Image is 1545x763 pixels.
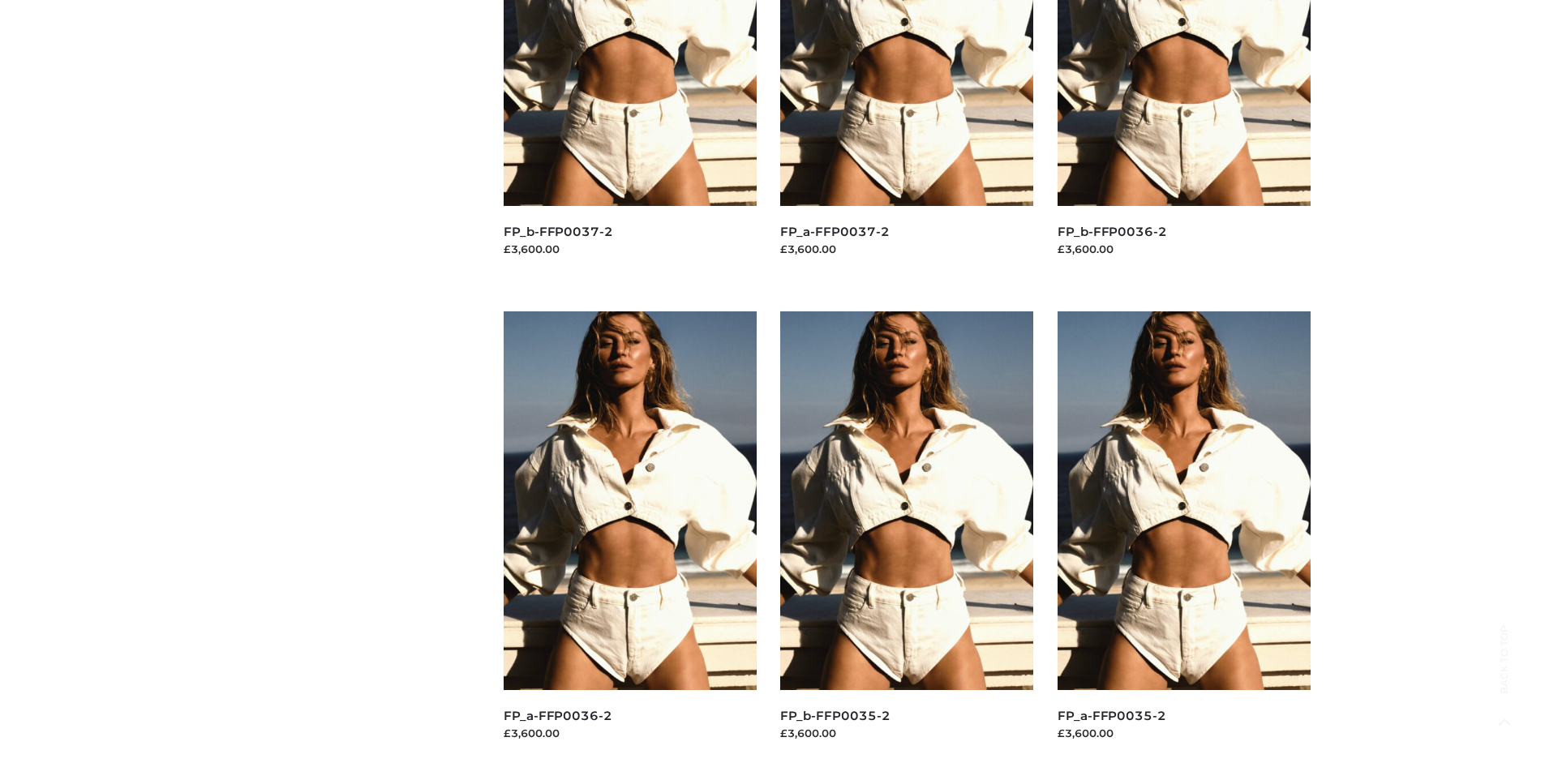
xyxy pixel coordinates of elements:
div: £3,600.00 [504,241,757,257]
div: £3,600.00 [504,725,757,741]
a: FP_b-FFP0035-2 [780,708,890,723]
a: FP_a-FFP0037-2 [780,224,889,239]
div: £3,600.00 [780,725,1033,741]
a: FP_a-FFP0035-2 [1058,708,1166,723]
span: Back to top [1484,654,1525,694]
div: £3,600.00 [1058,725,1311,741]
a: FP_b-FFP0036-2 [1058,224,1167,239]
div: £3,600.00 [780,241,1033,257]
div: £3,600.00 [1058,241,1311,257]
a: FP_b-FFP0037-2 [504,224,613,239]
a: FP_a-FFP0036-2 [504,708,612,723]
